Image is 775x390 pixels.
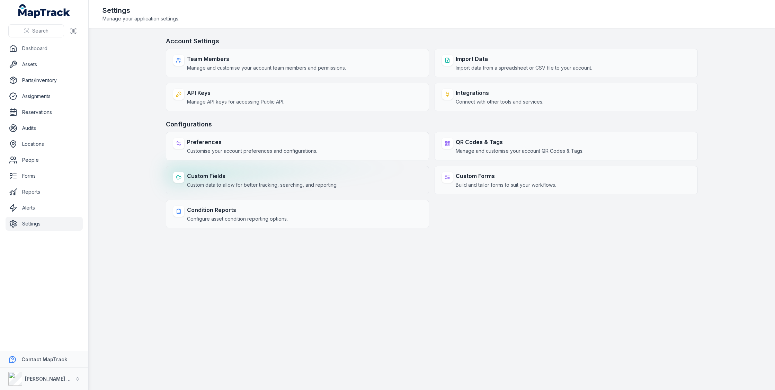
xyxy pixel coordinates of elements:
button: Search [8,24,64,37]
a: Audits [6,121,83,135]
a: PreferencesCustomise your account preferences and configurations. [166,132,429,160]
a: QR Codes & TagsManage and customise your account QR Codes & Tags. [435,132,698,160]
strong: [PERSON_NAME] Asset Maintenance [25,376,114,382]
a: Locations [6,137,83,151]
a: IntegrationsConnect with other tools and services. [435,83,698,111]
strong: Custom Fields [187,172,338,180]
span: Build and tailor forms to suit your workflows. [456,181,556,188]
a: Reservations [6,105,83,119]
strong: Import Data [456,55,592,63]
strong: Team Members [187,55,346,63]
span: Search [32,27,48,34]
span: Customise your account preferences and configurations. [187,148,317,154]
strong: Condition Reports [187,206,288,214]
a: Forms [6,169,83,183]
a: Condition ReportsConfigure asset condition reporting options. [166,200,429,228]
a: Reports [6,185,83,199]
a: Team MembersManage and customise your account team members and permissions. [166,49,429,77]
a: Settings [6,217,83,231]
span: Connect with other tools and services. [456,98,543,105]
span: Configure asset condition reporting options. [187,215,288,222]
span: Manage API keys for accessing Public API. [187,98,284,105]
span: Manage and customise your account QR Codes & Tags. [456,148,584,154]
h3: Configurations [166,119,698,129]
a: API KeysManage API keys for accessing Public API. [166,83,429,111]
a: Custom FieldsCustom data to allow for better tracking, searching, and reporting. [166,166,429,194]
strong: Preferences [187,138,317,146]
span: Custom data to allow for better tracking, searching, and reporting. [187,181,338,188]
strong: Contact MapTrack [21,356,67,362]
a: Assignments [6,89,83,103]
h3: Account Settings [166,36,698,46]
span: Manage and customise your account team members and permissions. [187,64,346,71]
span: Import data from a spreadsheet or CSV file to your account. [456,64,592,71]
a: People [6,153,83,167]
strong: Custom Forms [456,172,556,180]
span: Manage your application settings. [103,15,179,22]
a: Alerts [6,201,83,215]
a: Assets [6,57,83,71]
a: Parts/Inventory [6,73,83,87]
h2: Settings [103,6,179,15]
a: Import DataImport data from a spreadsheet or CSV file to your account. [435,49,698,77]
strong: Integrations [456,89,543,97]
strong: API Keys [187,89,284,97]
a: MapTrack [18,4,70,18]
a: Dashboard [6,42,83,55]
a: Custom FormsBuild and tailor forms to suit your workflows. [435,166,698,194]
strong: QR Codes & Tags [456,138,584,146]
